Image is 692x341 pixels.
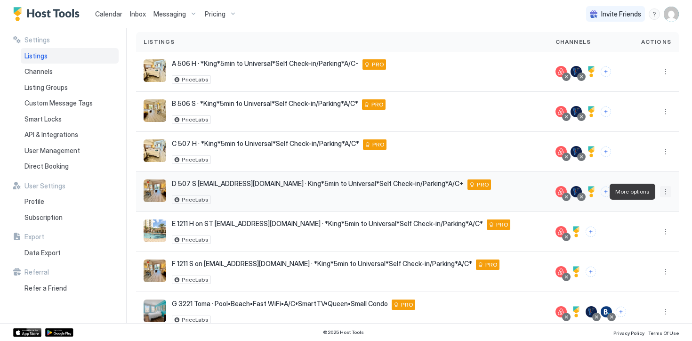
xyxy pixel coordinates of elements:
[641,38,671,46] span: Actions
[660,186,671,197] div: menu
[21,111,119,127] a: Smart Locks
[24,233,44,241] span: Export
[601,66,611,77] button: Connect channels
[172,139,359,148] span: C 507 H · *King*5min to Universal*Self Check-in/Parking*A/C*
[601,187,611,197] button: Connect channels
[24,213,63,222] span: Subscription
[13,7,84,21] a: Host Tools Logo
[613,330,644,336] span: Privacy Policy
[9,309,32,332] iframe: Intercom live chat
[172,260,472,268] span: F 1211 S on [EMAIL_ADDRESS][DOMAIN_NAME] · *King*5min to Universal*Self Check-in/Parking*A/C*
[485,260,498,269] span: PRO
[586,267,596,277] button: Connect channels
[601,146,611,157] button: Connect channels
[660,266,671,277] button: More options
[613,327,644,337] a: Privacy Policy
[144,59,166,82] div: listing image
[372,140,385,149] span: PRO
[172,179,464,188] span: D 507 S [EMAIL_ADDRESS][DOMAIN_NAME] · King*5min to Universal*Self Check-in/Parking*A/C+
[660,226,671,237] button: More options
[21,158,119,174] a: Direct Booking
[21,194,119,210] a: Profile
[172,300,388,308] span: G 3221 Toma · Pool•Beach•Fast WiFi•A/C•SmartTV•Queen•Small Condo
[660,226,671,237] div: menu
[648,327,679,337] a: Terms Of Use
[144,38,175,46] span: Listings
[601,106,611,117] button: Connect channels
[24,182,65,190] span: User Settings
[24,115,62,123] span: Smart Locks
[660,66,671,77] button: More options
[601,10,641,18] span: Invite Friends
[660,146,671,157] div: menu
[45,328,73,337] a: Google Play Store
[24,162,69,170] span: Direct Booking
[660,146,671,157] button: More options
[153,10,186,18] span: Messaging
[660,106,671,117] div: menu
[24,52,48,60] span: Listings
[21,127,119,143] a: API & Integrations
[372,60,384,69] span: PRO
[660,266,671,277] div: menu
[586,227,596,237] button: Connect channels
[24,67,53,76] span: Channels
[664,7,679,22] div: User profile
[401,300,413,309] span: PRO
[21,210,119,226] a: Subscription
[24,99,93,107] span: Custom Message Tags
[24,249,61,257] span: Data Export
[95,10,122,18] span: Calendar
[24,197,44,206] span: Profile
[24,284,67,292] span: Refer a Friend
[24,83,68,92] span: Listing Groups
[172,99,358,108] span: B 506 S · *King*5min to Universal*Self Check-in/Parking*A/C*
[95,9,122,19] a: Calendar
[323,329,364,335] span: © 2025 Host Tools
[477,180,489,189] span: PRO
[172,59,359,68] span: A 506 H · *King*5min to Universal*Self Check-in/Parking*A/C-
[130,9,146,19] a: Inbox
[144,260,166,282] div: listing image
[660,186,671,197] button: More options
[144,219,166,242] div: listing image
[555,38,591,46] span: Channels
[21,95,119,111] a: Custom Message Tags
[660,66,671,77] div: menu
[660,306,671,317] button: More options
[144,179,166,202] div: listing image
[648,330,679,336] span: Terms Of Use
[660,306,671,317] div: menu
[130,10,146,18] span: Inbox
[205,10,225,18] span: Pricing
[21,280,119,296] a: Refer a Friend
[660,106,671,117] button: More options
[144,300,166,322] div: listing image
[21,48,119,64] a: Listings
[144,99,166,122] div: listing image
[24,36,50,44] span: Settings
[24,146,80,155] span: User Management
[21,245,119,261] a: Data Export
[13,328,41,337] a: App Store
[24,268,49,276] span: Referral
[371,100,384,109] span: PRO
[496,220,508,229] span: PRO
[649,8,660,20] div: menu
[172,219,483,228] span: E 1211 H on ST [EMAIL_ADDRESS][DOMAIN_NAME] · *King*5min to Universal*Self Check-in/Parking*A/C*
[21,64,119,80] a: Channels
[616,307,626,317] button: Connect channels
[615,187,650,196] span: More options
[24,130,78,139] span: API & Integrations
[144,139,166,162] div: listing image
[21,80,119,96] a: Listing Groups
[21,143,119,159] a: User Management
